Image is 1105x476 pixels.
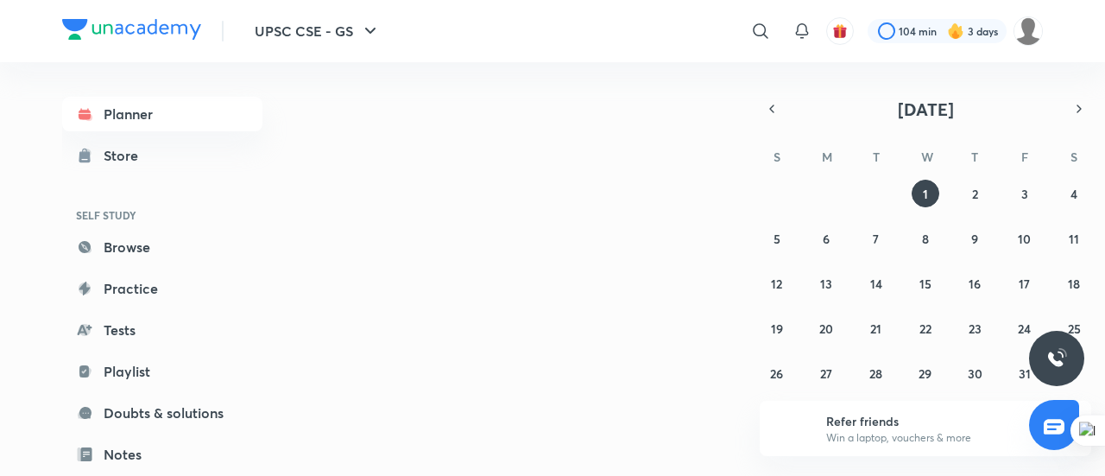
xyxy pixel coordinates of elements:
[912,314,939,342] button: October 22, 2025
[947,22,964,40] img: streak
[922,231,929,247] abbr: October 8, 2025
[1013,16,1043,46] img: kajal
[1060,180,1088,207] button: October 4, 2025
[244,14,391,48] button: UPSC CSE - GS
[62,271,262,306] a: Practice
[912,225,939,252] button: October 8, 2025
[826,412,1039,430] h6: Refer friends
[898,98,954,121] span: [DATE]
[862,270,890,297] button: October 14, 2025
[1011,225,1039,252] button: October 10, 2025
[826,17,854,45] button: avatar
[62,19,201,44] a: Company Logo
[1070,186,1077,202] abbr: October 4, 2025
[62,19,201,40] img: Company Logo
[870,321,881,337] abbr: October 21, 2025
[1021,149,1028,165] abbr: Friday
[62,97,262,131] a: Planner
[1019,276,1030,292] abbr: October 17, 2025
[1060,225,1088,252] button: October 11, 2025
[919,276,931,292] abbr: October 15, 2025
[971,149,978,165] abbr: Thursday
[812,225,840,252] button: October 6, 2025
[823,231,830,247] abbr: October 6, 2025
[923,186,928,202] abbr: October 1, 2025
[62,437,262,472] a: Notes
[919,321,931,337] abbr: October 22, 2025
[1011,314,1039,342] button: October 24, 2025
[832,23,848,39] img: avatar
[1046,348,1067,369] img: ttu
[870,276,882,292] abbr: October 14, 2025
[961,270,988,297] button: October 16, 2025
[763,359,791,387] button: October 26, 2025
[812,270,840,297] button: October 13, 2025
[972,186,978,202] abbr: October 2, 2025
[1011,359,1039,387] button: October 31, 2025
[1018,321,1031,337] abbr: October 24, 2025
[969,276,981,292] abbr: October 16, 2025
[1021,186,1028,202] abbr: October 3, 2025
[1068,321,1081,337] abbr: October 25, 2025
[1018,231,1031,247] abbr: October 10, 2025
[763,314,791,342] button: October 19, 2025
[873,149,880,165] abbr: Tuesday
[1070,149,1077,165] abbr: Saturday
[771,276,782,292] abbr: October 12, 2025
[961,314,988,342] button: October 23, 2025
[961,180,988,207] button: October 2, 2025
[961,225,988,252] button: October 9, 2025
[862,225,890,252] button: October 7, 2025
[62,200,262,230] h6: SELF STUDY
[62,138,262,173] a: Store
[912,180,939,207] button: October 1, 2025
[969,321,982,337] abbr: October 23, 2025
[104,145,148,166] div: Store
[773,231,780,247] abbr: October 5, 2025
[1011,180,1039,207] button: October 3, 2025
[1069,231,1079,247] abbr: October 11, 2025
[763,270,791,297] button: October 12, 2025
[819,321,833,337] abbr: October 20, 2025
[971,231,978,247] abbr: October 9, 2025
[820,365,832,382] abbr: October 27, 2025
[1060,270,1088,297] button: October 18, 2025
[822,149,832,165] abbr: Monday
[62,354,262,389] a: Playlist
[812,314,840,342] button: October 20, 2025
[62,313,262,347] a: Tests
[1068,276,1080,292] abbr: October 18, 2025
[770,365,783,382] abbr: October 26, 2025
[773,411,808,446] img: referral
[773,149,780,165] abbr: Sunday
[1019,365,1031,382] abbr: October 31, 2025
[820,276,832,292] abbr: October 13, 2025
[1060,314,1088,342] button: October 25, 2025
[968,365,982,382] abbr: October 30, 2025
[1011,270,1039,297] button: October 17, 2025
[919,365,931,382] abbr: October 29, 2025
[912,359,939,387] button: October 29, 2025
[921,149,933,165] abbr: Wednesday
[826,430,1039,446] p: Win a laptop, vouchers & more
[873,231,879,247] abbr: October 7, 2025
[812,359,840,387] button: October 27, 2025
[763,225,791,252] button: October 5, 2025
[862,314,890,342] button: October 21, 2025
[862,359,890,387] button: October 28, 2025
[869,365,882,382] abbr: October 28, 2025
[961,359,988,387] button: October 30, 2025
[912,270,939,297] button: October 15, 2025
[62,230,262,264] a: Browse
[784,97,1067,121] button: [DATE]
[62,396,262,430] a: Doubts & solutions
[771,321,783,337] abbr: October 19, 2025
